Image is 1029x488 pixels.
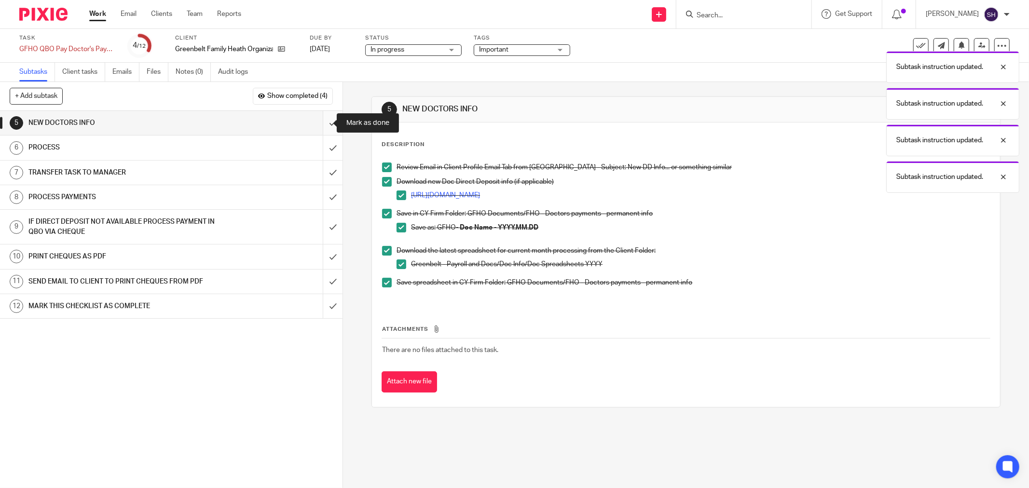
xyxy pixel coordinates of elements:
[89,9,106,19] a: Work
[397,246,990,256] p: Download the latest spreadsheet for current month processing from the Client Folder:
[28,215,219,239] h1: IF DIRECT DEPOSIT NOT AVAILABLE PROCESS PAYMENT IN QBO VIA CHEQUE
[187,9,203,19] a: Team
[28,249,219,264] h1: PRINT CHEQUES AS PDF
[10,141,23,155] div: 6
[28,274,219,289] h1: SEND EMAIL TO CLIENT TO PRINT CHEQUES FROM PDF
[112,63,139,81] a: Emails
[984,7,999,22] img: svg%3E
[382,102,397,117] div: 5
[402,104,707,114] h1: NEW DOCTORS INFO
[10,250,23,263] div: 10
[479,46,508,53] span: Important
[310,34,353,42] label: Due by
[217,9,241,19] a: Reports
[896,99,983,108] p: Subtask instruction updated.
[19,8,68,21] img: Pixie
[10,299,23,313] div: 12
[474,34,570,42] label: Tags
[896,136,983,145] p: Subtask instruction updated.
[896,62,983,72] p: Subtask instruction updated.
[10,88,63,104] button: + Add subtask
[382,371,437,393] button: Attach new file
[28,116,219,130] h1: NEW DOCTORS INFO
[151,9,172,19] a: Clients
[382,347,498,353] span: There are no files attached to this task.
[365,34,462,42] label: Status
[121,9,137,19] a: Email
[175,34,298,42] label: Client
[310,46,330,53] span: [DATE]
[28,140,219,155] h1: PROCESS
[147,63,168,81] a: Files
[176,63,211,81] a: Notes (0)
[456,224,538,231] strong: - Doc Name - YYYY.MM.DD
[28,299,219,313] h1: MARK THIS CHECKLIST AS COMPLETE
[10,166,23,179] div: 7
[133,40,146,51] div: 4
[10,220,23,234] div: 9
[218,63,255,81] a: Audit logs
[411,223,990,232] p: Save as: GFHO
[28,165,219,180] h1: TRANSFER TASK TO MANAGER
[10,275,23,288] div: 11
[175,44,273,54] p: Greenbelt Family Heath Organization
[19,34,116,42] label: Task
[397,209,990,218] p: Save in CY Firm Folder: GFHO Documents/FHO - Doctors payments - permanent info
[382,141,425,149] p: Description
[370,46,404,53] span: In progress
[397,177,990,187] p: Download new Doc Direct Deposit info (if applicable)
[62,63,105,81] a: Client tasks
[19,44,116,54] div: GFHO QBO Pay Doctor's Payments by Telpay
[10,190,23,204] div: 8
[397,278,990,287] p: Save spreadsheet in CY Firm Folder: GFHO Documents/FHO - Doctors payments - permanent info
[28,190,219,204] h1: PROCESS PAYMENTS
[267,93,328,100] span: Show completed (4)
[896,172,983,182] p: Subtask instruction updated.
[10,116,23,130] div: 5
[382,326,428,332] span: Attachments
[253,88,333,104] button: Show completed (4)
[19,63,55,81] a: Subtasks
[19,44,116,54] div: GFHO QBO Pay Doctor&#39;s Payments by Telpay
[137,43,146,49] small: /12
[397,163,990,172] p: Review Email in Client Profile Email Tab from [GEOGRAPHIC_DATA] - Subject: New DD Info... or some...
[411,259,990,269] p: Greenbelt - Payroll and Docs/Doc Info/Doc Spreadsheets YYYY
[411,192,480,199] a: [URL][DOMAIN_NAME]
